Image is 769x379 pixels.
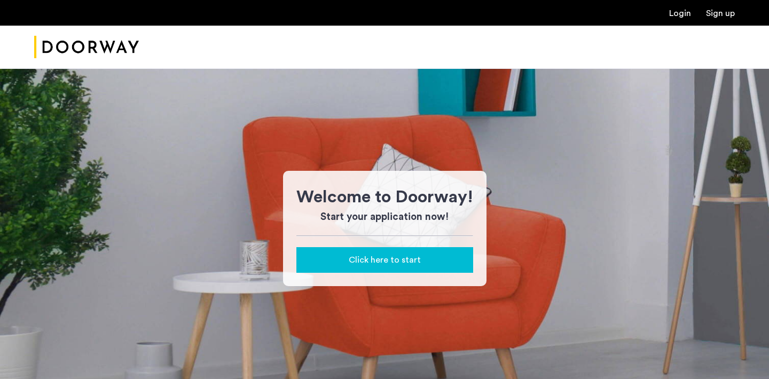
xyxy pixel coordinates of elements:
[706,9,735,18] a: Registration
[669,9,691,18] a: Login
[349,254,421,266] span: Click here to start
[296,247,473,273] button: button
[296,210,473,225] h3: Start your application now!
[296,184,473,210] h1: Welcome to Doorway!
[34,27,139,67] img: logo
[34,27,139,67] a: Cazamio Logo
